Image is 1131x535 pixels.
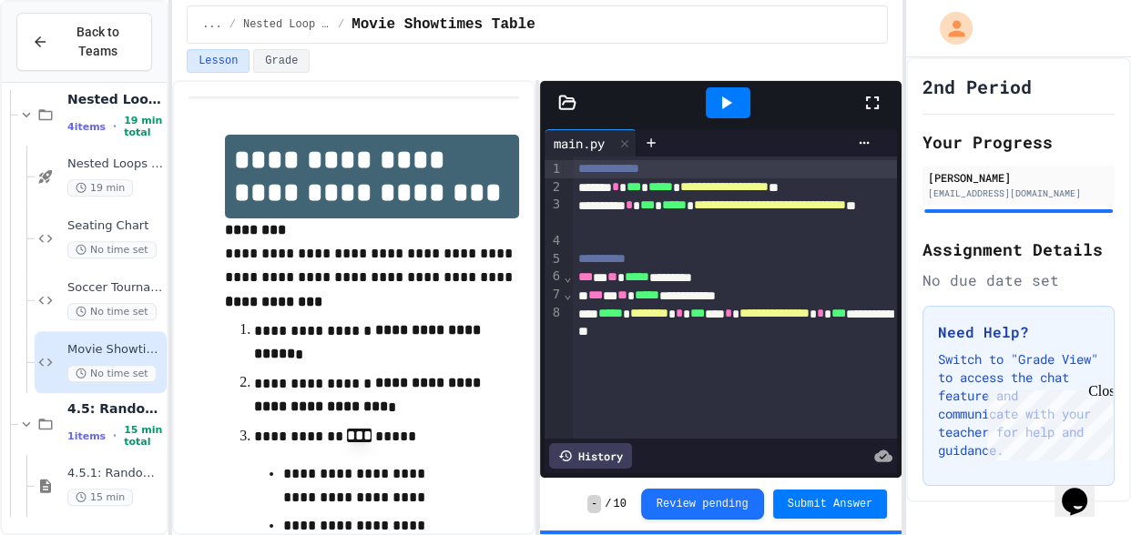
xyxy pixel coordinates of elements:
[587,495,601,513] span: -
[202,17,222,32] span: ...
[67,489,133,506] span: 15 min
[7,7,126,116] div: Chat with us now!Close
[545,129,637,156] div: main.py
[605,497,611,511] span: /
[788,497,873,511] span: Submit Answer
[187,49,250,73] button: Lesson
[59,23,137,61] span: Back to Teams
[67,466,163,481] span: 4.5.1: Random Numbers
[253,49,310,73] button: Grade
[67,280,163,296] span: Soccer Tournament Schedule
[67,430,106,442] span: 1 items
[549,443,632,469] div: History
[545,196,563,231] div: 3
[67,241,157,258] span: No time set
[545,250,563,268] div: 5
[545,160,563,178] div: 1
[922,129,1115,155] h2: Your Progress
[545,267,563,286] div: 6
[67,365,157,382] span: No time set
[563,269,572,284] span: Fold line
[1055,462,1113,517] iframe: chat widget
[545,178,563,197] div: 2
[338,17,344,32] span: /
[113,429,117,443] span: •
[352,14,535,35] span: Movie Showtimes Table
[113,119,117,134] span: •
[922,237,1115,262] h2: Assignment Details
[980,383,1113,460] iframe: chat widget
[124,115,163,138] span: 19 min total
[641,489,764,520] button: Review pending
[67,156,163,172] span: Nested Loops - Quiz
[773,490,888,519] button: Submit Answer
[938,350,1099,459] p: Switch to "Grade View" to access the chat feature and communicate with your teacher for help and ...
[938,321,1099,343] h3: Need Help?
[67,218,163,234] span: Seating Chart
[67,342,163,358] span: Movie Showtimes Table
[922,74,1032,99] h1: 2nd Period
[243,17,331,32] span: Nested Loop Practice
[545,134,614,153] div: main.py
[16,13,152,71] button: Back to Teams
[545,304,563,339] div: 8
[922,269,1115,291] div: No due date set
[67,303,157,320] span: No time set
[545,286,563,304] div: 7
[545,232,563,250] div: 4
[928,169,1109,186] div: [PERSON_NAME]
[563,287,572,301] span: Fold line
[67,179,133,197] span: 19 min
[67,91,163,107] span: Nested Loop Practice
[67,121,106,133] span: 4 items
[613,497,626,511] span: 10
[67,400,163,417] span: 4.5: Random Numbers
[928,187,1109,200] div: [EMAIL_ADDRESS][DOMAIN_NAME]
[229,17,236,32] span: /
[124,424,163,448] span: 15 min total
[921,7,977,49] div: My Account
